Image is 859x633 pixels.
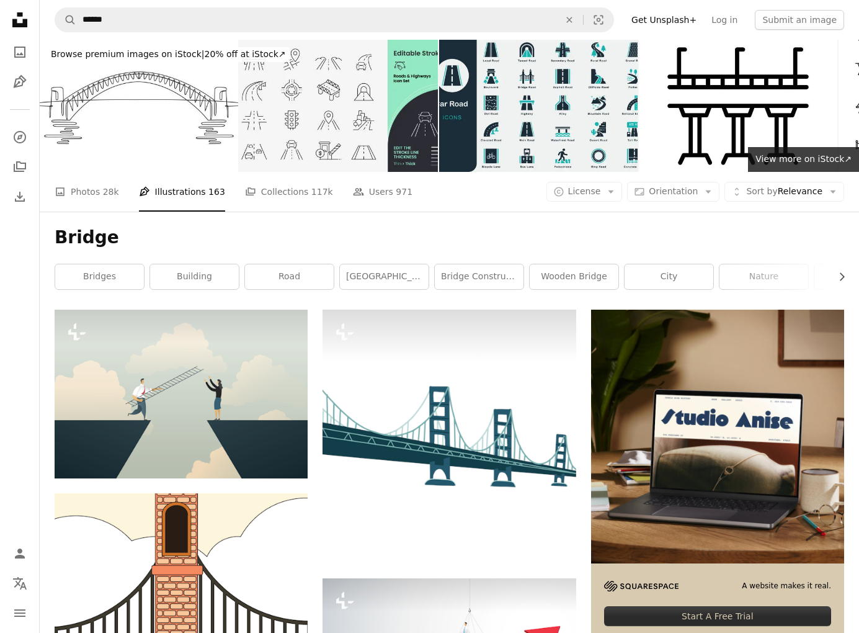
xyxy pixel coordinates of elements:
[746,186,822,198] span: Relevance
[7,125,32,150] a: Explore
[40,40,297,70] a: Browse premium images on iStock|20% off at iStock↗
[604,606,831,626] div: Start A Free Trial
[719,264,808,289] a: nature
[649,186,698,196] span: Orientation
[704,10,745,30] a: Log in
[55,172,119,212] a: Photos 28k
[830,264,844,289] button: scroll list to the right
[639,40,837,172] img: A simple line drawing of a Viaduct
[311,185,333,199] span: 117k
[604,581,679,591] img: file-1705255347840-230a6ab5bca9image
[245,264,334,289] a: road
[51,49,286,59] span: 20% off at iStock ↗
[7,70,32,94] a: Illustrations
[103,185,119,199] span: 28k
[546,182,623,202] button: License
[7,541,32,566] a: Log in / Sign up
[439,40,638,172] img: Car Road solid icons collection. Containing street, highway, traffic light, signpost, directions,...
[55,388,308,400] a: businessman lift the stairs to businesswoman across. Risky situation, taking opportunity, Concept...
[340,264,429,289] a: [GEOGRAPHIC_DATA]
[7,184,32,209] a: Download History
[556,8,583,32] button: Clear
[627,182,719,202] button: Orientation
[530,264,618,289] a: wooden bridge
[748,147,859,172] a: View more on iStock↗
[55,227,844,249] h1: Bridge
[7,40,32,65] a: Photos
[7,571,32,596] button: Language
[591,310,844,563] img: file-1705123271268-c3eaf6a79b21image
[724,182,844,202] button: Sort byRelevance
[55,310,308,478] img: businessman lift the stairs to businesswoman across. Risky situation, taking opportunity, Concept...
[755,154,852,164] span: View more on iStock ↗
[245,172,333,212] a: Collections 117k
[7,601,32,626] button: Menu
[396,185,412,199] span: 971
[40,40,238,172] img: Sydney Harbour Bridge. Continuous Line Drawing with Color Elements, Editable Stroke and Copy Space
[353,172,412,212] a: Users 971
[323,310,576,563] img: Large bridge over river. Modern construction for transportation. Metal footbridge with railings. ...
[746,186,777,196] span: Sort by
[55,7,614,32] form: Find visuals sitewide
[742,581,831,591] span: A website makes it real.
[625,264,713,289] a: city
[150,264,239,289] a: building
[323,431,576,442] a: Large bridge over river. Modern construction for transportation. Metal footbridge with railings. ...
[239,40,438,172] img: Roads and Highways vector icon set containing 16 editable stroke icons.
[7,155,32,179] a: Collections
[584,8,613,32] button: Visual search
[435,264,523,289] a: bridge construction
[755,10,844,30] button: Submit an image
[568,186,601,196] span: License
[624,10,704,30] a: Get Unsplash+
[55,8,76,32] button: Search Unsplash
[55,264,144,289] a: bridges
[51,49,204,59] span: Browse premium images on iStock |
